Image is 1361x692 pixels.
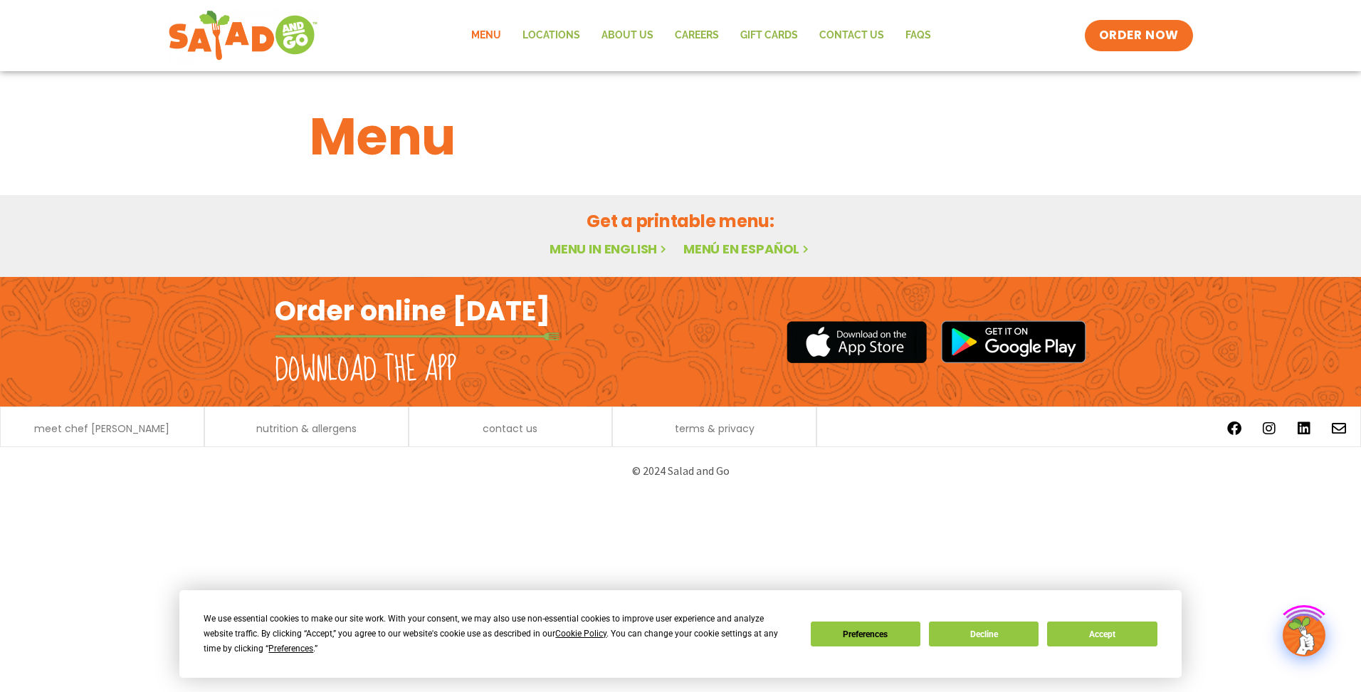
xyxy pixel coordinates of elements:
[675,424,755,434] a: terms & privacy
[664,19,730,52] a: Careers
[168,7,318,64] img: new-SAG-logo-768×292
[256,424,357,434] a: nutrition & allergens
[683,240,811,258] a: Menú en español
[275,350,456,390] h2: Download the app
[1047,622,1157,646] button: Accept
[1099,27,1179,44] span: ORDER NOW
[555,629,606,639] span: Cookie Policy
[591,19,664,52] a: About Us
[811,622,920,646] button: Preferences
[282,461,1079,481] p: © 2024 Salad and Go
[179,590,1182,678] div: Cookie Consent Prompt
[1085,20,1193,51] a: ORDER NOW
[204,612,793,656] div: We use essential cookies to make our site work. With your consent, we may also use non-essential ...
[809,19,895,52] a: Contact Us
[929,622,1039,646] button: Decline
[34,424,169,434] a: meet chef [PERSON_NAME]
[275,293,550,328] h2: Order online [DATE]
[895,19,942,52] a: FAQs
[268,644,313,654] span: Preferences
[461,19,942,52] nav: Menu
[275,332,559,340] img: fork
[461,19,512,52] a: Menu
[310,98,1051,175] h1: Menu
[941,320,1086,363] img: google_play
[483,424,537,434] a: contact us
[730,19,809,52] a: GIFT CARDS
[512,19,591,52] a: Locations
[310,209,1051,234] h2: Get a printable menu:
[787,319,927,365] img: appstore
[550,240,669,258] a: Menu in English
